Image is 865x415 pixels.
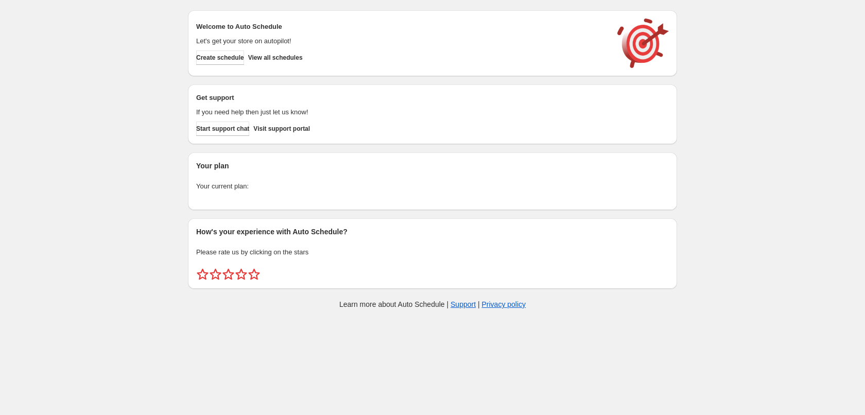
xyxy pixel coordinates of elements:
[253,125,310,133] span: Visit support portal
[248,54,303,62] span: View all schedules
[451,300,476,308] a: Support
[196,107,607,117] p: If you need help then just let us know!
[196,50,244,65] button: Create schedule
[196,36,607,46] p: Let's get your store on autopilot!
[196,54,244,62] span: Create schedule
[196,125,249,133] span: Start support chat
[196,227,669,237] h2: How's your experience with Auto Schedule?
[196,122,249,136] a: Start support chat
[248,50,303,65] button: View all schedules
[253,122,310,136] a: Visit support portal
[196,247,669,257] p: Please rate us by clicking on the stars
[196,93,607,103] h2: Get support
[196,161,669,171] h2: Your plan
[482,300,526,308] a: Privacy policy
[339,299,526,309] p: Learn more about Auto Schedule | |
[196,22,607,32] h2: Welcome to Auto Schedule
[196,181,669,192] p: Your current plan:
